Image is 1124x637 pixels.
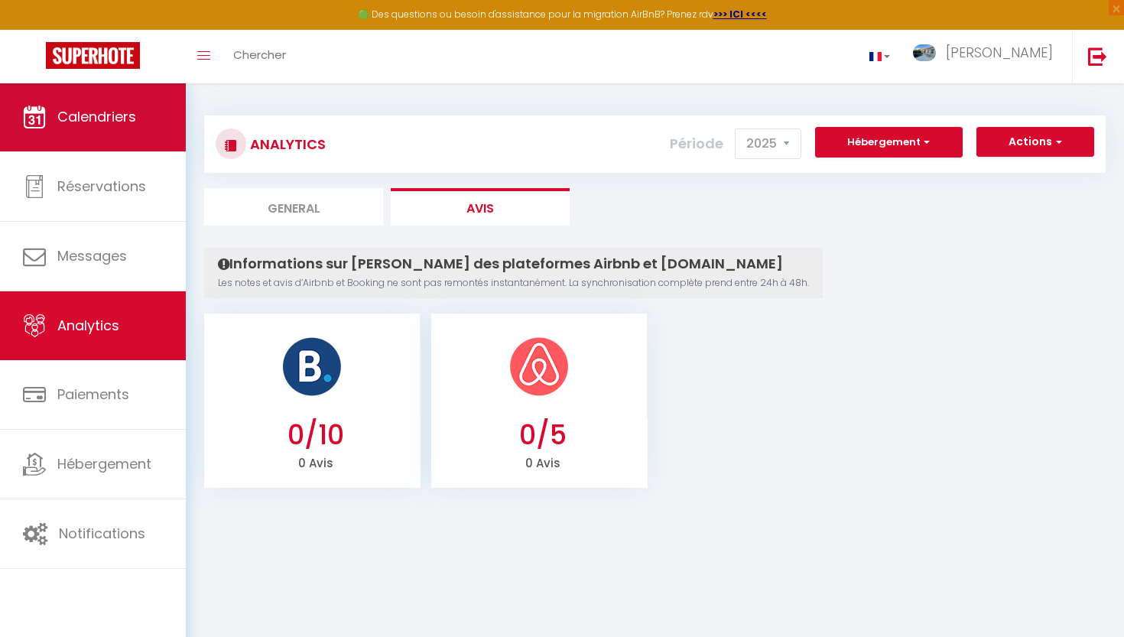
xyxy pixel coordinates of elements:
[57,177,146,196] span: Réservations
[713,8,767,21] a: >>> ICI <<<<
[59,524,145,543] span: Notifications
[222,30,297,83] a: Chercher
[670,127,723,161] label: Période
[57,454,151,473] span: Hébergement
[946,43,1053,62] span: [PERSON_NAME]
[57,316,119,335] span: Analytics
[46,42,140,69] img: Super Booking
[57,246,127,265] span: Messages
[901,30,1072,83] a: ... [PERSON_NAME]
[442,451,644,473] p: 0 Avis
[218,255,809,272] h4: Informations sur [PERSON_NAME] des plateformes Airbnb et [DOMAIN_NAME]
[204,188,383,226] li: General
[215,419,417,451] h3: 0/10
[815,127,963,158] button: Hébergement
[218,276,809,291] p: Les notes et avis d’Airbnb et Booking ne sont pas remontés instantanément. La synchronisation com...
[442,419,644,451] h3: 0/5
[976,127,1094,158] button: Actions
[391,188,570,226] li: Avis
[246,127,326,161] h3: Analytics
[215,451,417,473] p: 0 Avis
[913,44,936,62] img: ...
[1088,47,1107,66] img: logout
[57,385,129,404] span: Paiements
[57,107,136,126] span: Calendriers
[233,47,286,63] span: Chercher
